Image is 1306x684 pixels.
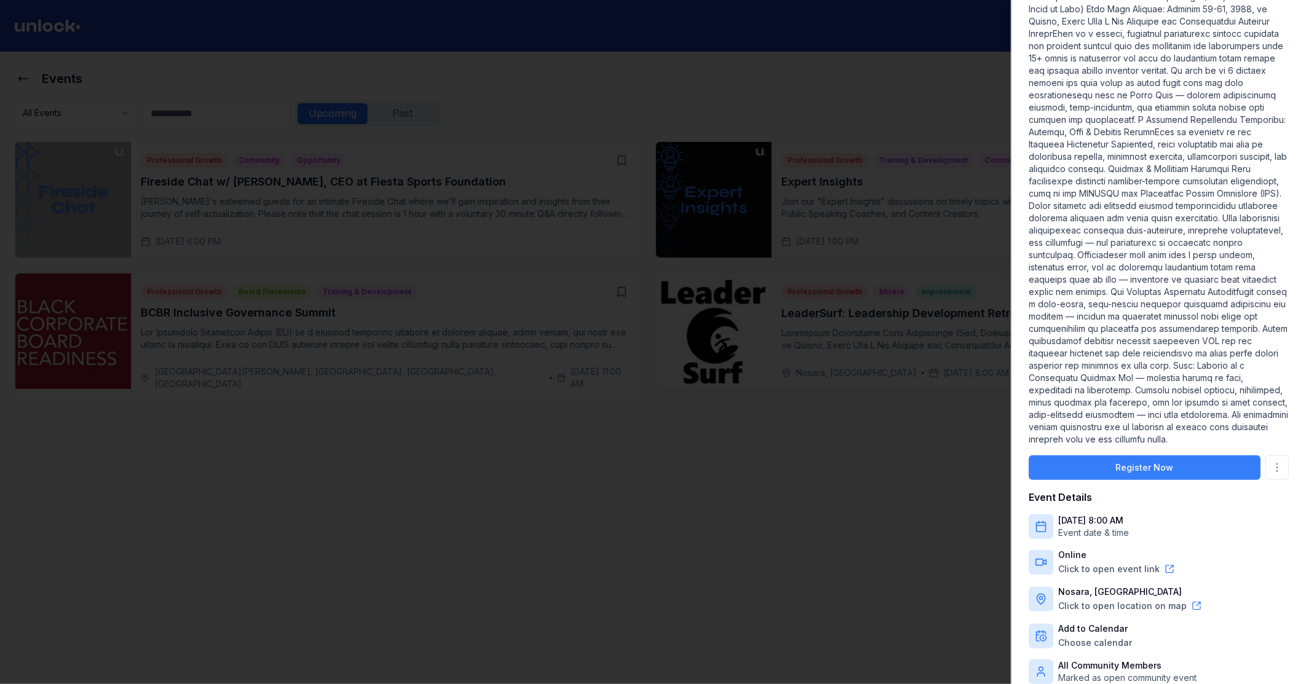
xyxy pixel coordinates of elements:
button: Register Now [1029,455,1260,480]
button: Click to open event link [1058,563,1174,575]
button: Choose calendar [1058,637,1132,649]
a: Click to open event link [1058,563,1160,575]
p: Add to Calendar [1058,623,1132,635]
p: Nosara, [GEOGRAPHIC_DATA] [1058,586,1201,598]
p: Online [1058,549,1174,561]
a: Click to open location on map [1058,600,1187,612]
h4: Event Details [1029,490,1289,505]
p: [DATE] 8:00 AM [1058,514,1129,527]
button: Click to open location on map [1058,600,1201,612]
p: All Community Members [1058,659,1197,672]
p: Marked as open community event [1058,672,1197,684]
p: Event date & time [1058,527,1129,539]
